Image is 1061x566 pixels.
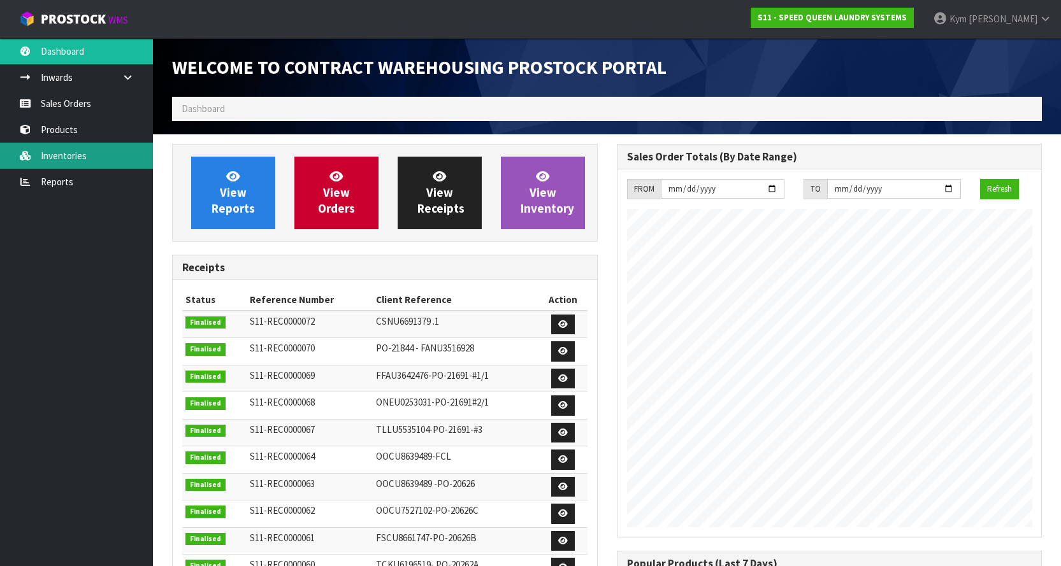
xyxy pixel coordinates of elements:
span: View Receipts [417,169,465,216]
span: S11-REC0000069 [250,369,315,381]
h3: Sales Order Totals (By Date Range) [627,151,1032,163]
a: ViewReceipts [398,157,482,229]
a: ViewInventory [501,157,585,229]
span: Dashboard [182,103,225,115]
div: FROM [627,179,661,199]
button: Refresh [980,179,1019,199]
span: [PERSON_NAME] [969,13,1037,25]
span: Finalised [185,533,226,546]
span: OOCU8639489-FCL [376,450,451,462]
div: TO [804,179,827,199]
span: S11-REC0000062 [250,504,315,516]
span: S11-REC0000063 [250,478,315,490]
span: View Inventory [521,169,574,216]
th: Client Reference [373,290,538,310]
span: Finalised [185,506,226,518]
span: TLLU5535104-PO-21691-#3 [376,423,482,435]
span: CSNU6691379 .1 [376,315,439,327]
span: View Reports [212,169,255,216]
a: ViewOrders [294,157,379,229]
img: cube-alt.png [19,11,35,27]
small: WMS [108,14,128,26]
span: View Orders [318,169,355,216]
span: ONEU0253031-PO-21691#2/1 [376,396,489,408]
span: Finalised [185,425,226,437]
span: PO-21844 - FANU3516928 [376,342,474,354]
span: S11-REC0000072 [250,315,315,327]
th: Reference Number [247,290,373,310]
span: FFAU3642476-PO-21691-#1/1 [376,369,489,381]
span: Finalised [185,316,226,329]
span: Welcome to Contract Warehousing ProStock Portal [172,55,667,79]
strong: S11 - SPEED QUEEN LAUNDRY SYSTEMS [758,12,907,23]
span: Finalised [185,479,226,492]
span: Kym [949,13,967,25]
span: Finalised [185,343,226,356]
span: S11-REC0000064 [250,450,315,462]
span: FSCU8661747-PO-20626B [376,532,477,544]
span: S11-REC0000068 [250,396,315,408]
th: Action [538,290,588,310]
span: Finalised [185,451,226,464]
span: Finalised [185,397,226,410]
a: ViewReports [191,157,275,229]
span: Finalised [185,371,226,383]
th: Status [182,290,247,310]
span: ProStock [41,11,106,27]
span: OOCU8639489 -PO-20626 [376,478,475,490]
span: S11-REC0000067 [250,423,315,435]
span: OOCU7527102-PO-20626C [376,504,479,516]
h3: Receipts [182,262,588,274]
span: S11-REC0000061 [250,532,315,544]
span: S11-REC0000070 [250,342,315,354]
